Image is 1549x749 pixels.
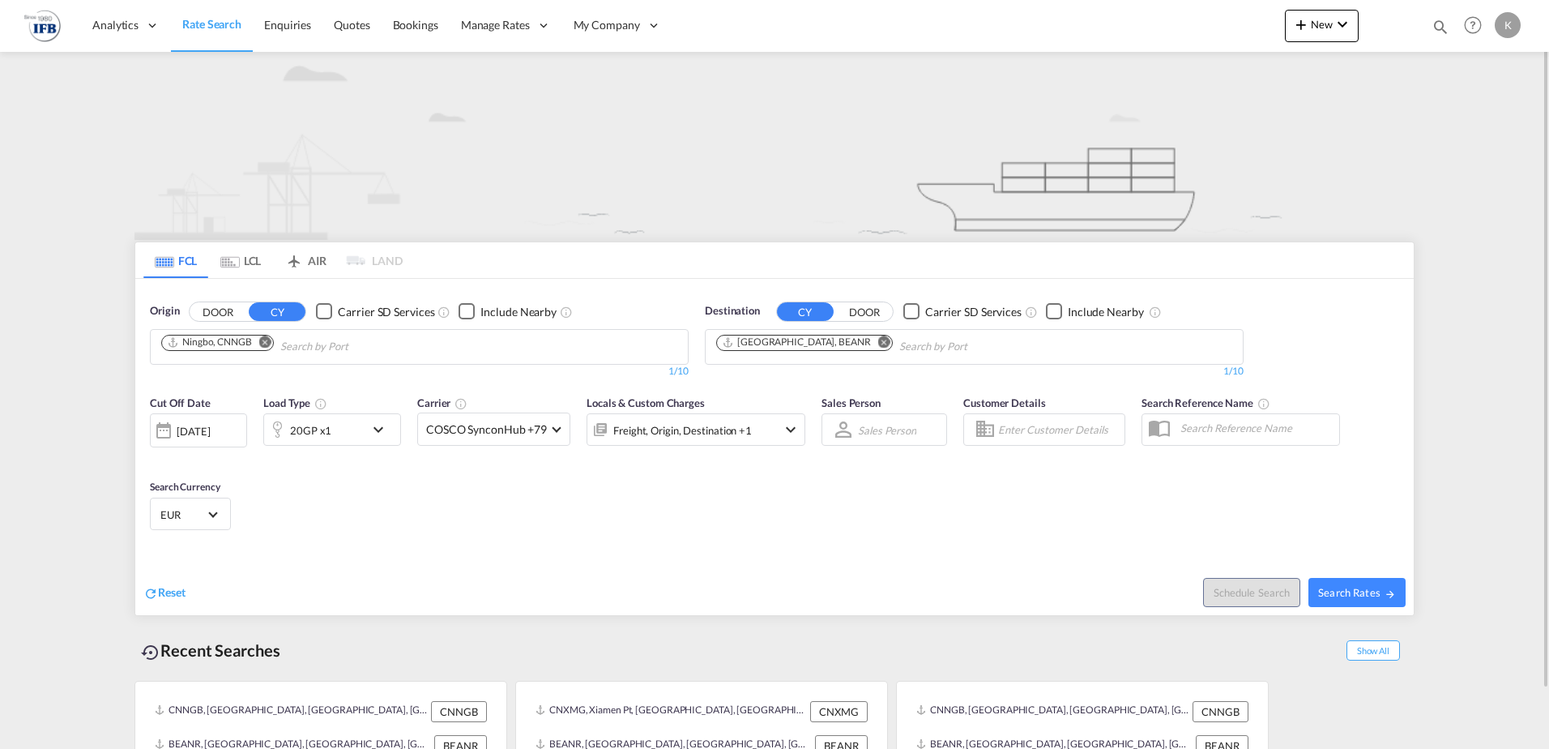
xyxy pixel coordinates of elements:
span: Reset [158,585,186,599]
input: Search Reference Name [1172,416,1339,440]
div: icon-magnify [1432,18,1449,42]
span: Locals & Custom Charges [587,396,705,409]
div: 1/10 [150,365,689,379]
span: New [1291,18,1352,31]
div: K [1495,12,1521,38]
md-chips-wrap: Chips container. Use arrow keys to select chips. [714,330,1060,360]
span: Search Currency [150,481,220,493]
md-chips-wrap: Chips container. Use arrow keys to select chips. [159,330,441,360]
button: CY [249,302,305,321]
md-datepicker: Select [150,446,162,468]
md-icon: icon-arrow-right [1385,588,1396,600]
span: Cut Off Date [150,396,211,409]
div: Carrier SD Services [338,304,434,320]
button: CY [777,302,834,321]
div: CNNGB, Ningbo, China, Greater China & Far East Asia, Asia Pacific [155,701,427,722]
button: icon-plus 400-fgNewicon-chevron-down [1285,10,1359,42]
button: Remove [868,336,892,352]
span: Quotes [334,18,369,32]
div: Help [1459,11,1495,41]
span: Destination [705,303,760,319]
md-icon: icon-chevron-down [369,420,396,439]
md-icon: Your search will be saved by the below given name [1257,397,1270,410]
div: icon-refreshReset [143,584,186,602]
button: DOOR [836,302,893,321]
div: 1/10 [705,365,1244,379]
button: Note: By default Schedule search will only considerorigin ports, destination ports and cut off da... [1203,578,1300,607]
img: b4b53bb0256b11ee9ca18b7abc72fd7f.png [24,7,61,44]
button: Search Ratesicon-arrow-right [1308,578,1406,607]
div: Press delete to remove this chip. [722,336,874,349]
span: Help [1459,11,1487,39]
span: Carrier [417,396,467,409]
md-checkbox: Checkbox No Ink [316,303,434,320]
span: Search Rates [1318,586,1396,599]
span: Show All [1346,640,1400,661]
span: My Company [574,17,640,33]
div: CNXMG [810,701,868,722]
md-icon: The selected Trucker/Carrierwill be displayed in the rate results If the rates are from another f... [454,397,467,410]
button: DOOR [190,302,246,321]
input: Chips input. [280,334,434,360]
md-icon: icon-chevron-down [1333,15,1352,34]
div: 20GP x1 [290,419,331,442]
md-icon: Unchecked: Ignores neighbouring ports when fetching rates.Checked : Includes neighbouring ports w... [560,306,573,319]
md-icon: icon-information-outline [314,397,327,410]
div: [DATE] [177,424,210,439]
div: Press delete to remove this chip. [167,336,255,349]
span: Enquiries [264,18,311,32]
input: Enter Customer Details [998,417,1120,442]
div: [DATE] [150,413,247,447]
md-icon: Unchecked: Search for CY (Container Yard) services for all selected carriers.Checked : Search for... [437,306,450,319]
md-icon: icon-plus 400-fg [1291,15,1311,34]
md-tab-item: LCL [208,242,273,278]
md-icon: Unchecked: Ignores neighbouring ports when fetching rates.Checked : Includes neighbouring ports w... [1149,306,1162,319]
div: Freight Origin Destination Factory Stuffing [613,419,752,442]
md-icon: Unchecked: Search for CY (Container Yard) services for all selected carriers.Checked : Search for... [1025,306,1038,319]
div: CNNGB [1193,701,1248,722]
div: Recent Searches [134,632,287,669]
div: Ningbo, CNNGB [167,336,252,349]
md-icon: icon-magnify [1432,18,1449,36]
span: Sales Person [821,396,881,409]
img: new-FCL.png [134,52,1415,240]
div: Antwerp, BEANR [722,336,871,349]
div: Carrier SD Services [925,304,1022,320]
div: Freight Origin Destination Factory Stuffingicon-chevron-down [587,413,805,446]
span: COSCO SynconHub +79 [426,422,547,438]
div: CNXMG, Xiamen Pt, China, Greater China & Far East Asia, Asia Pacific [536,701,806,722]
span: EUR [160,507,206,522]
input: Chips input. [899,334,1053,360]
md-icon: icon-chevron-down [781,420,800,439]
div: Include Nearby [480,304,557,320]
span: Manage Rates [461,17,530,33]
div: Include Nearby [1068,304,1144,320]
md-checkbox: Checkbox No Ink [459,303,557,320]
button: Remove [249,336,273,352]
md-select: Select Currency: € EUREuro [159,503,222,526]
md-tab-item: AIR [273,242,338,278]
md-select: Sales Person [856,418,918,442]
md-icon: icon-backup-restore [141,643,160,662]
span: Rate Search [182,17,241,31]
md-checkbox: Checkbox No Ink [1046,303,1144,320]
span: Bookings [393,18,438,32]
div: CNNGB [431,701,487,722]
md-tab-item: FCL [143,242,208,278]
span: Customer Details [963,396,1045,409]
span: Load Type [263,396,327,409]
span: Analytics [92,17,139,33]
md-icon: icon-airplane [284,251,304,263]
md-icon: icon-refresh [143,586,158,601]
md-checkbox: Checkbox No Ink [903,303,1022,320]
span: Search Reference Name [1141,396,1270,409]
md-pagination-wrapper: Use the left and right arrow keys to navigate between tabs [143,242,403,278]
div: 20GP x1icon-chevron-down [263,413,401,446]
div: CNNGB, Ningbo, China, Greater China & Far East Asia, Asia Pacific [916,701,1188,722]
span: Origin [150,303,179,319]
div: OriginDOOR CY Checkbox No InkUnchecked: Search for CY (Container Yard) services for all selected ... [135,279,1414,615]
